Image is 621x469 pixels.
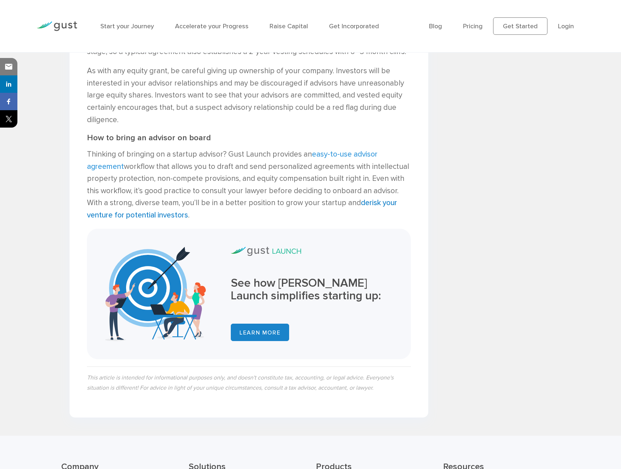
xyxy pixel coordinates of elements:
a: Pricing [463,22,483,30]
a: Start your Journey [100,22,154,30]
p: Thinking of bringing on a startup advisor? Gust Launch provides an workflow that allows you to dr... [87,148,411,221]
a: Accelerate your Progress [175,22,249,30]
h3: See how [PERSON_NAME] Launch simplifies starting up: [231,277,393,302]
img: Gust Logo [37,21,77,31]
a: LEARN MORE [231,324,289,341]
a: Get Incorporated [329,22,379,30]
h2: How to bring an advisor on board [87,133,411,143]
a: Raise Capital [270,22,308,30]
a: Get Started [493,17,547,35]
a: Login [558,22,574,30]
a: easy-to-use advisor agreement [87,150,378,171]
a: Blog [429,22,442,30]
p: As with any equity grant, be careful giving up ownership of your company. Investors will be inter... [87,65,411,126]
p: This article is intended for informational purposes only, and doesn't constitute tax, accounting,... [87,373,411,393]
